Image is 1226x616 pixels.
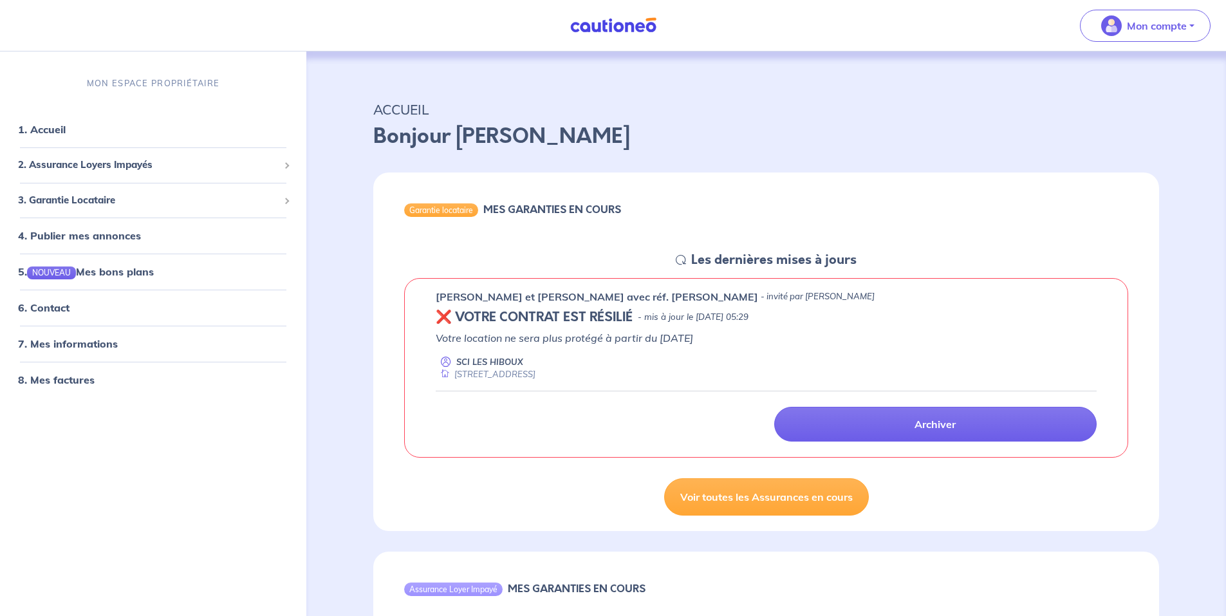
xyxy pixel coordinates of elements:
div: state: REVOKED, Context: ,IN-LANDLORD [436,310,1097,325]
a: 1. Accueil [18,123,66,136]
p: Mon compte [1127,18,1187,33]
div: 1. Accueil [5,117,301,142]
div: [STREET_ADDRESS] [436,368,535,380]
a: 5.NOUVEAUMes bons plans [18,265,154,278]
div: 8. Mes factures [5,367,301,393]
p: Bonjour [PERSON_NAME] [373,121,1159,152]
h5: ❌ VOTRE CONTRAT EST RÉSILIÉ [436,310,633,325]
div: 5.NOUVEAUMes bons plans [5,259,301,285]
h5: Les dernières mises à jours [691,252,857,268]
div: 4. Publier mes annonces [5,223,301,248]
h6: MES GARANTIES EN COURS [508,583,646,595]
h6: MES GARANTIES EN COURS [483,203,621,216]
a: Voir toutes les Assurances en cours [664,478,869,516]
img: Cautioneo [565,17,662,33]
a: 8. Mes factures [18,373,95,386]
div: Assurance Loyer Impayé [404,583,503,595]
p: MON ESPACE PROPRIÉTAIRE [87,77,219,89]
p: - invité par [PERSON_NAME] [761,290,875,303]
div: Garantie locataire [404,203,478,216]
p: - mis à jour le [DATE] 05:29 [638,311,748,324]
div: 2. Assurance Loyers Impayés [5,153,301,178]
p: ACCUEIL [373,98,1159,121]
div: 6. Contact [5,295,301,321]
div: 3. Garantie Locataire [5,187,301,212]
div: 7. Mes informations [5,331,301,357]
span: 2. Assurance Loyers Impayés [18,158,279,173]
a: 6. Contact [18,301,70,314]
button: illu_account_valid_menu.svgMon compte [1080,10,1211,42]
p: SCI LES HIBOUX [456,356,523,368]
a: Archiver [774,407,1097,442]
a: 4. Publier mes annonces [18,229,141,242]
p: [PERSON_NAME] et [PERSON_NAME] avec réf. [PERSON_NAME] [436,289,758,304]
em: Votre location ne sera plus protégé à partir du [DATE] [436,331,693,344]
a: 7. Mes informations [18,337,118,350]
img: illu_account_valid_menu.svg [1101,15,1122,36]
p: Archiver [915,418,956,431]
span: 3. Garantie Locataire [18,192,279,207]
